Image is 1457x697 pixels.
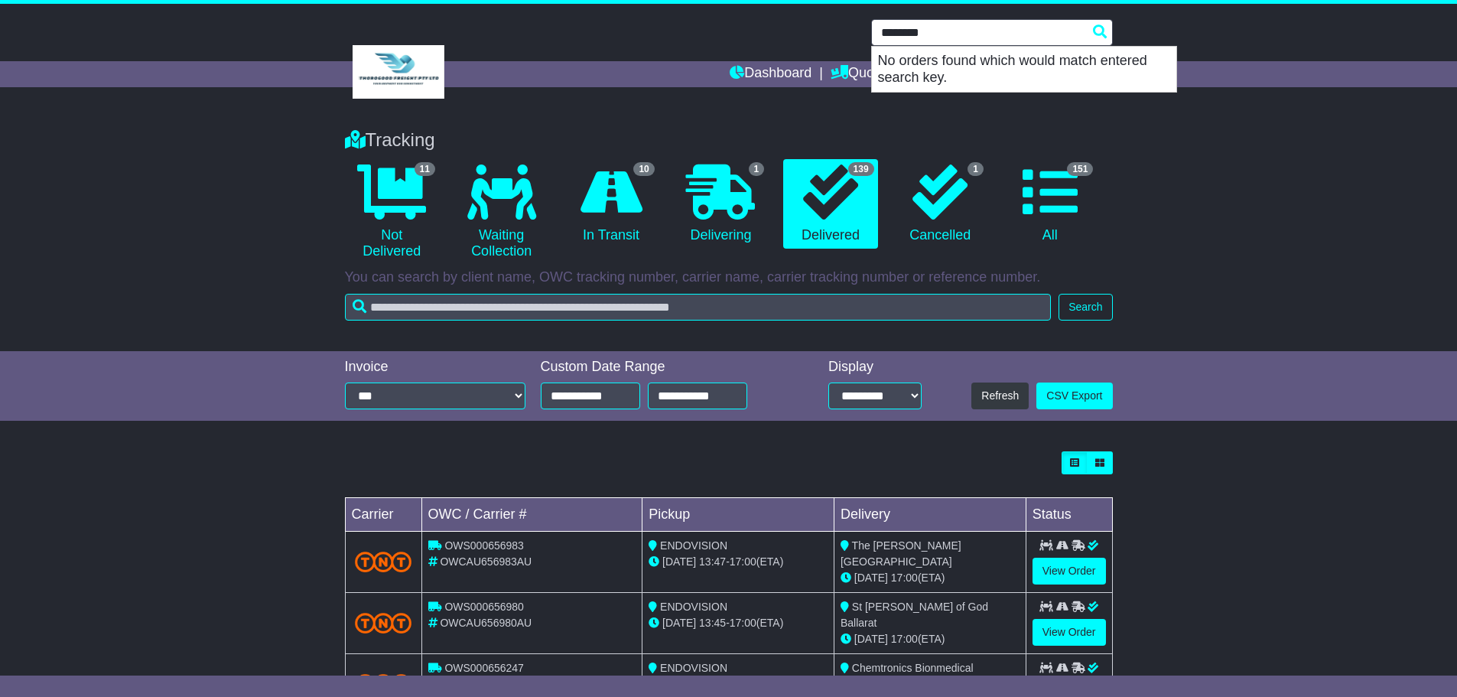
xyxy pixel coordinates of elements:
[440,555,532,568] span: OWCAU656983AU
[660,662,727,674] span: ENDOVISION
[872,47,1176,92] p: No orders found which would match entered search key.
[660,601,727,613] span: ENDOVISION
[642,498,834,532] td: Pickup
[891,633,918,645] span: 17:00
[891,572,918,584] span: 17:00
[1033,558,1106,585] a: View Order
[564,159,658,249] a: 10 In Transit
[444,662,524,674] span: OWS000656247
[841,631,1020,647] div: (ETA)
[440,617,532,629] span: OWCAU656980AU
[345,359,525,376] div: Invoice
[893,159,987,249] a: 1 Cancelled
[674,159,768,249] a: 1 Delivering
[971,383,1029,409] button: Refresh
[699,555,726,568] span: 13:47
[1059,294,1112,321] button: Search
[444,601,524,613] span: OWS000656980
[783,159,877,249] a: 139 Delivered
[345,498,421,532] td: Carrier
[345,269,1113,286] p: You can search by client name, OWC tracking number, carrier name, carrier tracking number or refe...
[730,617,756,629] span: 17:00
[355,674,412,695] img: TNT_Domestic.png
[1026,498,1112,532] td: Status
[841,662,974,690] span: Chemtronics Bionmedical Engineering
[662,617,696,629] span: [DATE]
[633,162,654,176] span: 10
[345,159,439,265] a: 11 Not Delivered
[415,162,435,176] span: 11
[660,539,727,552] span: ENDOVISION
[454,159,548,265] a: Waiting Collection
[1033,619,1106,646] a: View Order
[854,572,888,584] span: [DATE]
[421,498,642,532] td: OWC / Carrier #
[831,61,921,87] a: Quote/Book
[749,162,765,176] span: 1
[444,539,524,552] span: OWS000656983
[854,633,888,645] span: [DATE]
[1036,383,1112,409] a: CSV Export
[649,554,828,570] div: - (ETA)
[662,555,696,568] span: [DATE]
[841,601,988,629] span: St [PERSON_NAME] of God Ballarat
[848,162,874,176] span: 139
[968,162,984,176] span: 1
[834,498,1026,532] td: Delivery
[1067,162,1093,176] span: 151
[541,359,786,376] div: Custom Date Range
[355,613,412,633] img: TNT_Domestic.png
[337,129,1120,151] div: Tracking
[841,570,1020,586] div: (ETA)
[841,539,961,568] span: The [PERSON_NAME][GEOGRAPHIC_DATA]
[730,61,811,87] a: Dashboard
[355,552,412,572] img: TNT_Domestic.png
[730,555,756,568] span: 17:00
[699,617,726,629] span: 13:45
[1003,159,1097,249] a: 151 All
[828,359,922,376] div: Display
[649,615,828,631] div: - (ETA)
